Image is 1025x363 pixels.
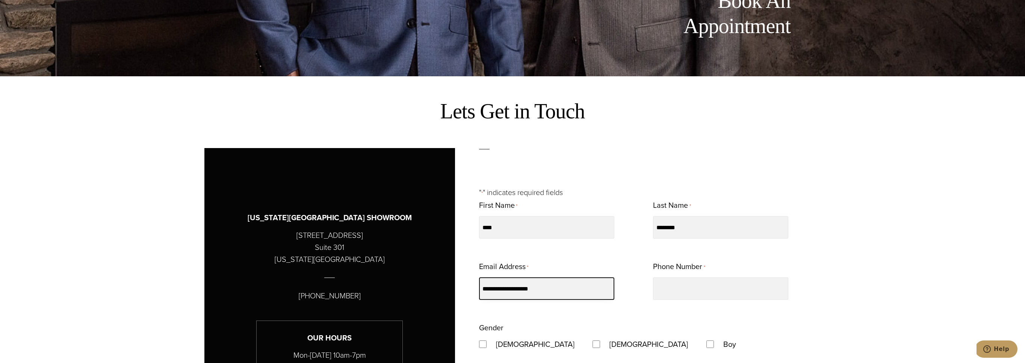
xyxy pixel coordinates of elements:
[479,198,517,213] label: First Name
[653,260,705,274] label: Phone Number
[488,337,582,351] label: [DEMOGRAPHIC_DATA]
[204,99,821,124] h2: Lets Get in Touch
[602,337,695,351] label: [DEMOGRAPHIC_DATA]
[977,340,1017,359] iframe: Opens a widget where you can chat to one of our agents
[653,198,691,213] label: Last Name
[716,337,744,351] label: Boy
[257,332,402,344] h3: Our Hours
[248,212,412,224] h3: [US_STATE][GEOGRAPHIC_DATA] SHOWROOM
[479,321,503,334] legend: Gender
[479,260,528,274] label: Email Address
[275,229,385,265] p: [STREET_ADDRESS] Suite 301 [US_STATE][GEOGRAPHIC_DATA]
[299,290,361,302] p: [PHONE_NUMBER]
[479,186,821,198] p: " " indicates required fields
